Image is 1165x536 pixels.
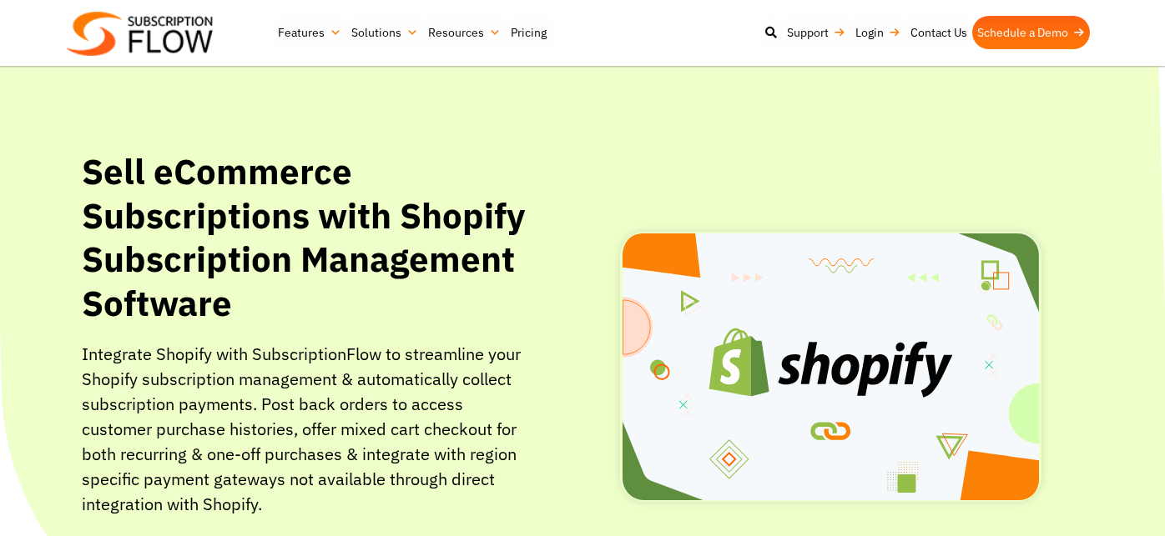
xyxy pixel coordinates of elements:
a: Login [850,16,905,49]
a: Features [273,16,346,49]
a: Support [782,16,850,49]
a: Schedule a Demo [972,16,1090,49]
a: Contact Us [905,16,972,49]
a: Solutions [346,16,423,49]
h1: Sell eCommerce Subscriptions with Shopify Subscription Management Software [82,150,537,325]
p: Integrate Shopify with SubscriptionFlow to streamline your Shopify subscription management & auto... [82,342,537,533]
a: Resources [423,16,506,49]
img: Subscriptionflow-and-shopfiy [620,232,1041,502]
img: Subscriptionflow [67,12,213,56]
a: Pricing [506,16,552,49]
